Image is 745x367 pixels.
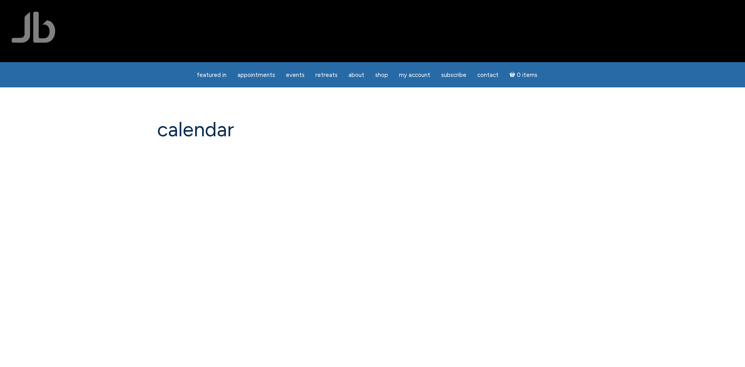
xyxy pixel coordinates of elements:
a: Shop [371,68,393,83]
span: Events [286,71,305,78]
a: Contact [473,68,503,83]
a: Events [281,68,309,83]
a: Appointments [233,68,280,83]
span: Contact [477,71,499,78]
span: My Account [399,71,430,78]
a: Cart0 items [505,67,542,83]
i: Cart [509,71,517,78]
a: Retreats [311,68,342,83]
span: featured in [197,71,227,78]
span: 0 items [517,72,537,78]
a: About [344,68,369,83]
img: Jamie Butler. The Everyday Medium [12,12,55,43]
span: Subscribe [441,71,466,78]
span: Appointments [237,71,275,78]
h1: Calendar [157,118,588,141]
a: My Account [394,68,435,83]
a: featured in [192,68,231,83]
a: Subscribe [437,68,471,83]
span: About [348,71,364,78]
span: Shop [375,71,388,78]
span: Retreats [315,71,338,78]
